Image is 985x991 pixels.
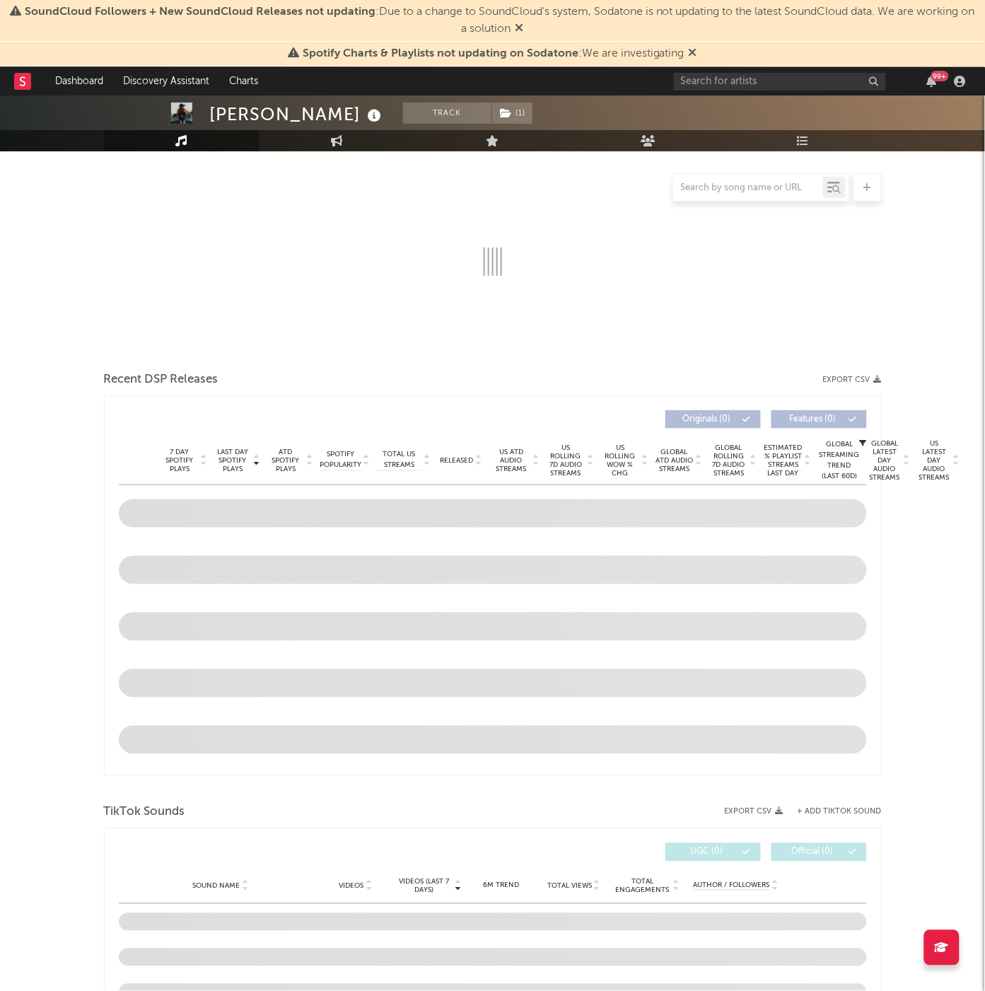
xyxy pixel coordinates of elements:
[675,848,740,857] span: UGC ( 0 )
[781,415,846,424] span: Features ( 0 )
[819,439,861,482] div: Global Streaming Trend (Last 60D)
[377,449,422,470] span: Total US Streams
[25,6,375,18] span: SoundCloud Followers + New SoundCloud Releases not updating
[403,103,491,124] button: Track
[441,456,474,465] span: Released
[614,878,671,895] span: Total Engagements
[303,48,684,59] span: : We are investigating
[771,843,867,862] button: Official(0)
[764,444,803,477] span: Estimated % Playlist Streams Last Day
[395,878,453,895] span: Videos (last 7 days)
[492,103,532,124] button: (1)
[25,6,975,35] span: : Due to a change to SoundCloud's system, Sodatone is not updating to the latest SoundCloud data....
[689,48,697,59] span: Dismiss
[783,809,882,816] button: + Add TikTok Sound
[267,448,305,473] span: ATD Spotify Plays
[339,882,364,891] span: Videos
[674,182,823,194] input: Search by song name or URL
[104,371,218,388] span: Recent DSP Releases
[320,449,361,470] span: Spotify Popularity
[492,448,531,473] span: US ATD Audio Streams
[781,848,846,857] span: Official ( 0 )
[725,808,783,816] button: Export CSV
[694,881,770,891] span: Author / Followers
[45,67,113,95] a: Dashboard
[161,448,199,473] span: 7 Day Spotify Plays
[601,444,640,477] span: US Rolling WoW % Chg
[104,804,185,821] span: TikTok Sounds
[798,809,882,816] button: + Add TikTok Sound
[193,882,240,891] span: Sound Name
[823,376,882,384] button: Export CSV
[665,410,761,429] button: Originals(0)
[547,444,585,477] span: US Rolling 7D Audio Streams
[491,103,533,124] span: ( 1 )
[547,882,592,891] span: Total Views
[927,76,937,87] button: 99+
[210,103,385,126] div: [PERSON_NAME]
[219,67,268,95] a: Charts
[918,439,952,482] span: US Latest Day Audio Streams
[303,48,578,59] span: Spotify Charts & Playlists not updating on Sodatone
[931,71,949,81] div: 99 +
[655,448,694,473] span: Global ATD Audio Streams
[515,23,524,35] span: Dismiss
[868,439,902,482] span: Global Latest Day Audio Streams
[675,415,740,424] span: Originals ( 0 )
[710,444,749,477] span: Global Rolling 7D Audio Streams
[468,881,534,891] div: 6M Trend
[214,448,252,473] span: Last Day Spotify Plays
[113,67,219,95] a: Discovery Assistant
[665,843,761,862] button: UGC(0)
[771,410,867,429] button: Features(0)
[674,73,886,91] input: Search for artists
